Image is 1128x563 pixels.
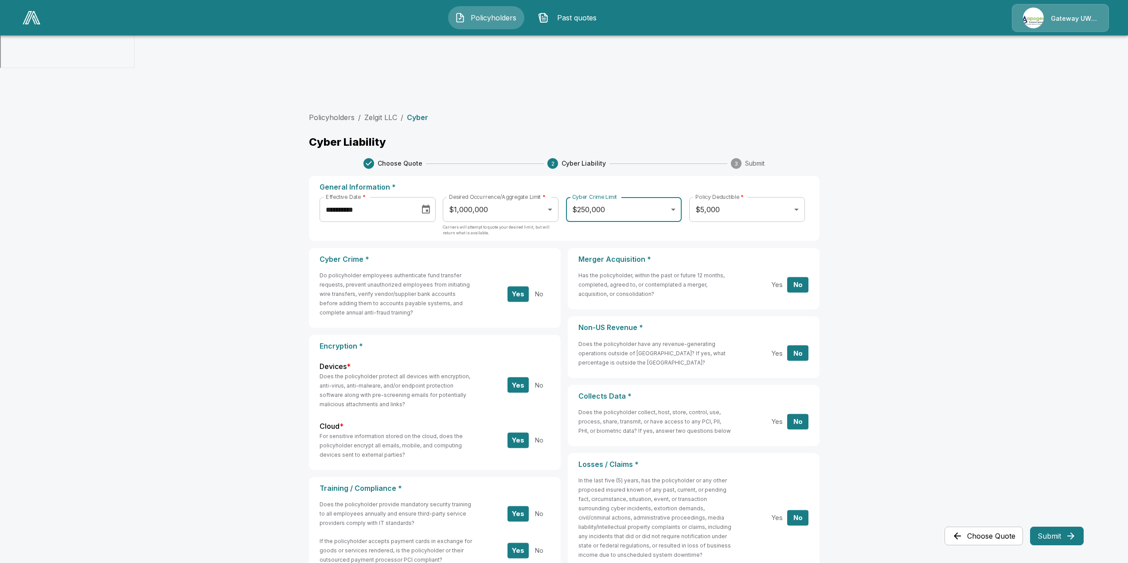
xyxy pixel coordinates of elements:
label: Cloud [320,421,343,431]
button: Choose date, selected date is Sep 2, 2025 [417,201,435,218]
label: Effective Date [326,193,365,201]
nav: breadcrumb [309,112,820,123]
button: No [528,377,550,393]
button: Choose Quote [945,527,1023,545]
label: Cyber Crime Limit [572,193,617,201]
h6: Has the policyholder, within the past or future 12 months, completed, agreed to, or contemplated ... [578,271,732,299]
button: Yes [507,286,529,302]
span: Choose Quote [378,159,422,168]
div: $250,000 [566,197,681,222]
li: / [401,112,403,123]
p: Cyber [407,114,428,121]
button: No [528,506,550,521]
button: Submit [1030,527,1084,545]
label: Policy Deductible [695,193,744,201]
button: No [528,432,550,448]
text: 3 [734,160,738,167]
span: Submit [745,159,765,168]
p: Losses / Claims * [578,460,809,469]
div: $5,000 [689,197,804,222]
h6: Does the policyholder provide mandatory security training to all employees annually and ensure th... [320,500,473,528]
p: Encryption * [320,342,550,350]
button: No [787,277,808,292]
button: No [787,346,808,361]
label: Devices [320,361,351,372]
p: Training / Compliance * [320,484,550,493]
button: Yes [766,414,788,429]
a: Zelgit LLC [364,113,397,122]
button: Yes [507,377,529,393]
span: Cyber Liability [562,159,606,168]
h6: Do policyholder employees authenticate fund transfer requests, prevent unauthorized employees fro... [320,271,473,317]
a: Policyholders [309,113,355,122]
li: / [358,112,361,123]
button: Yes [766,510,788,525]
label: Desired Occurrence/Aggregate Limit [449,193,546,201]
button: Yes [766,277,788,292]
div: $1,000,000 [443,197,558,222]
button: Yes [507,543,529,558]
h6: In the last five (5) years, has the policyholder or any other proposed insured known of any past,... [578,476,732,559]
button: Yes [507,432,529,448]
h6: Does the policyholder have any revenue-generating operations outside of [GEOGRAPHIC_DATA]? If yes... [578,339,732,367]
button: No [787,510,808,525]
p: Carriers will attempt to quote your desired limit, but will return what is available. [443,224,558,242]
p: Cyber Liability [309,137,820,148]
p: General Information * [320,183,809,191]
button: Yes [507,506,529,521]
button: No [528,543,550,558]
button: Yes [766,346,788,361]
button: No [528,286,550,302]
text: 2 [551,160,554,167]
p: Collects Data * [578,392,809,400]
p: Merger Acquisition * [578,255,809,264]
p: Cyber Crime * [320,255,550,264]
h6: For sensitive information stored on the cloud, does the policyholder encrypt all emails, mobile, ... [320,431,473,459]
h6: Does the policyholder protect all devices with encryption, anti-virus, anti-malware, and/or endpo... [320,372,473,409]
p: Non-US Revenue * [578,323,809,332]
button: No [787,414,808,429]
h6: Does the policyholder collect, host, store, control, use, process, share, transmit, or have acces... [578,408,732,435]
